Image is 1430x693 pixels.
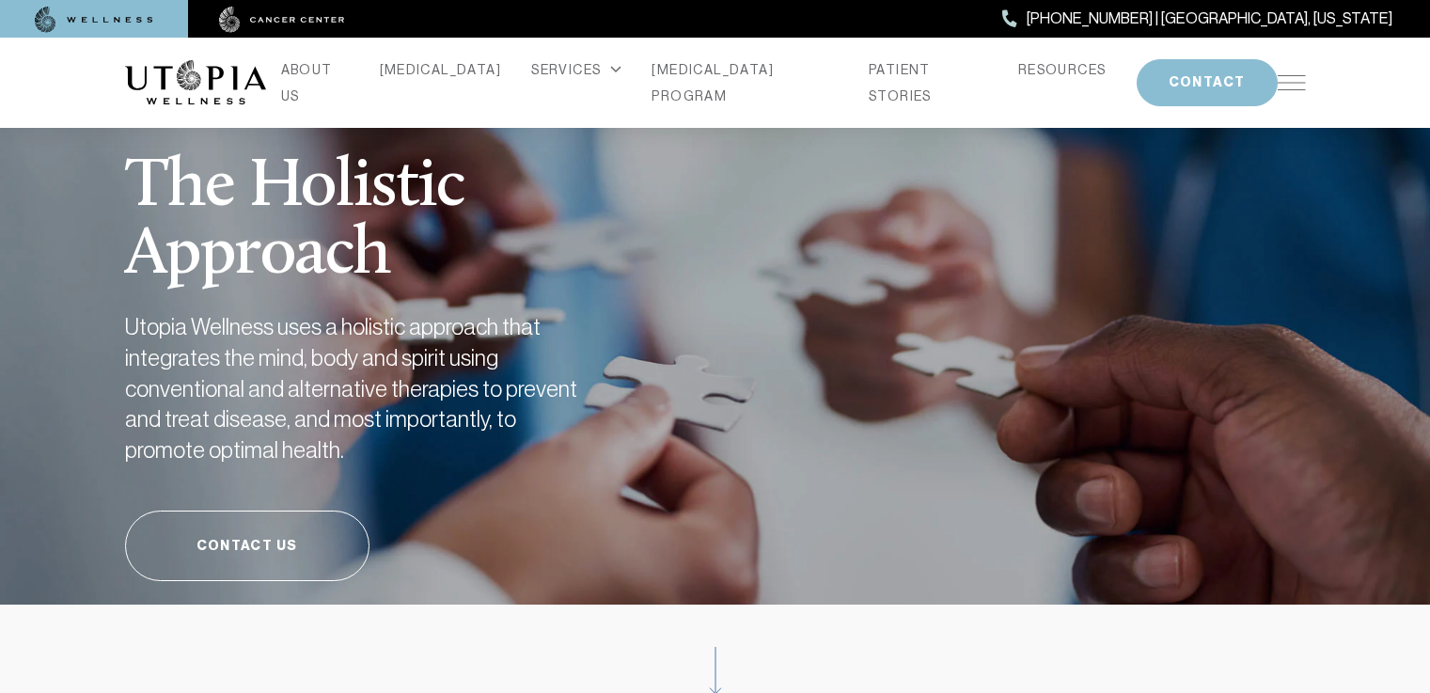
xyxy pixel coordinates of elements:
[35,7,153,33] img: wellness
[281,56,350,109] a: ABOUT US
[1018,56,1107,83] a: RESOURCES
[125,60,266,105] img: logo
[1278,75,1306,90] img: icon-hamburger
[1137,59,1278,106] button: CONTACT
[531,56,621,83] div: SERVICES
[1002,7,1392,31] a: [PHONE_NUMBER] | [GEOGRAPHIC_DATA], [US_STATE]
[652,56,839,109] a: [MEDICAL_DATA] PROGRAM
[869,56,988,109] a: PATIENT STORIES
[125,107,680,290] h1: The Holistic Approach
[1027,7,1392,31] span: [PHONE_NUMBER] | [GEOGRAPHIC_DATA], [US_STATE]
[219,7,345,33] img: cancer center
[125,312,595,465] h2: Utopia Wellness uses a holistic approach that integrates the mind, body and spirit using conventi...
[380,56,502,83] a: [MEDICAL_DATA]
[125,511,369,581] a: Contact Us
